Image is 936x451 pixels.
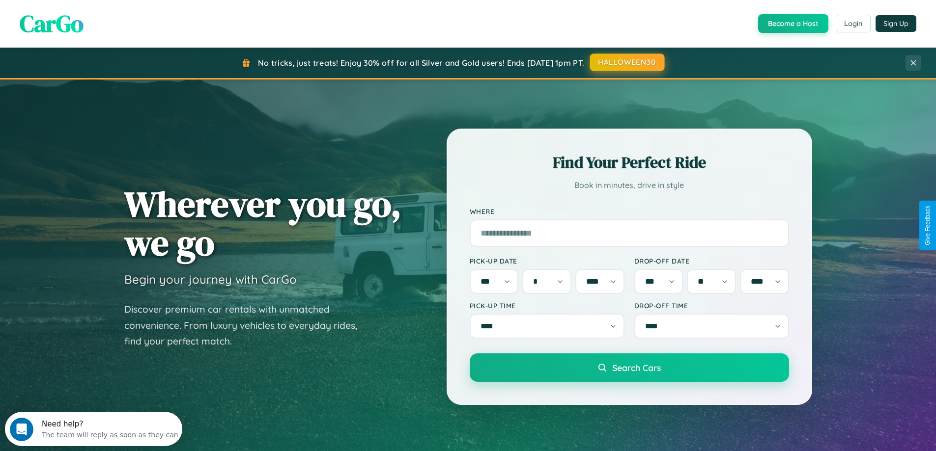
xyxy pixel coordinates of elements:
[37,8,173,16] div: Need help?
[470,353,789,382] button: Search Cars
[5,412,182,446] iframe: Intercom live chat discovery launcher
[37,16,173,27] div: The team will reply as soon as they can
[470,178,789,192] p: Book in minutes, drive in style
[20,7,84,40] span: CarGo
[634,301,789,310] label: Drop-off Time
[124,185,401,262] h1: Wherever you go, we go
[876,15,916,32] button: Sign Up
[470,207,789,215] label: Where
[470,257,624,265] label: Pick-up Date
[4,4,183,31] div: Open Intercom Messenger
[758,14,828,33] button: Become a Host
[612,362,661,373] span: Search Cars
[124,301,370,349] p: Discover premium car rentals with unmatched convenience. From luxury vehicles to everyday rides, ...
[470,152,789,173] h2: Find Your Perfect Ride
[470,301,624,310] label: Pick-up Time
[590,53,665,71] button: HALLOWEEN30
[258,58,584,68] span: No tricks, just treats! Enjoy 30% off for all Silver and Gold users! Ends [DATE] 1pm PT.
[634,257,789,265] label: Drop-off Date
[924,206,931,245] div: Give Feedback
[836,15,871,32] button: Login
[124,272,297,287] h3: Begin your journey with CarGo
[10,418,33,441] iframe: Intercom live chat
